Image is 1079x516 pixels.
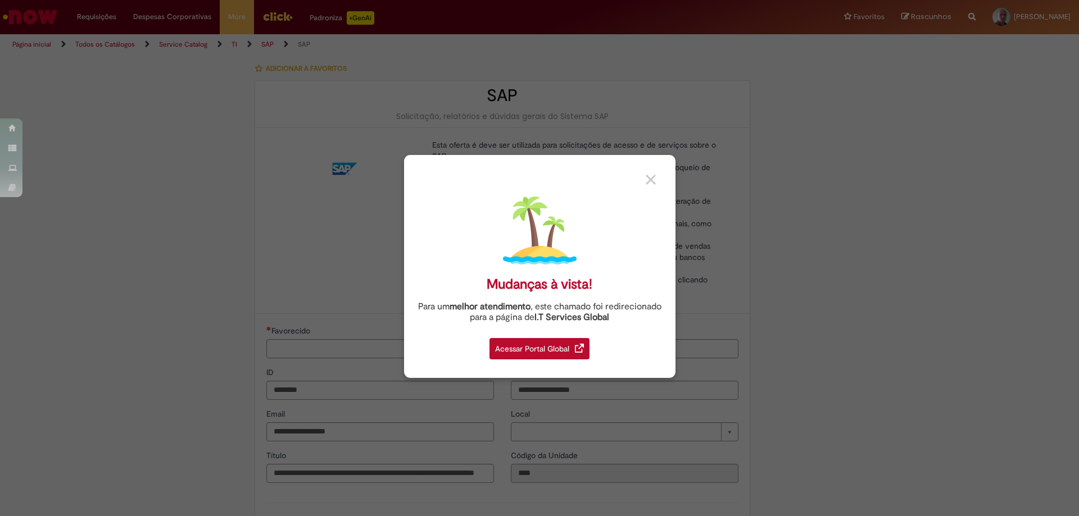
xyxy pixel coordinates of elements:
[575,344,584,353] img: redirect_link.png
[503,194,577,267] img: island.png
[646,175,656,185] img: close_button_grey.png
[489,332,590,359] a: Acessar Portal Global
[489,338,590,359] div: Acessar Portal Global
[534,305,609,323] a: I.T Services Global
[487,276,592,293] div: Mudanças à vista!
[450,301,531,312] strong: melhor atendimento
[412,302,667,323] div: Para um , este chamado foi redirecionado para a página de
